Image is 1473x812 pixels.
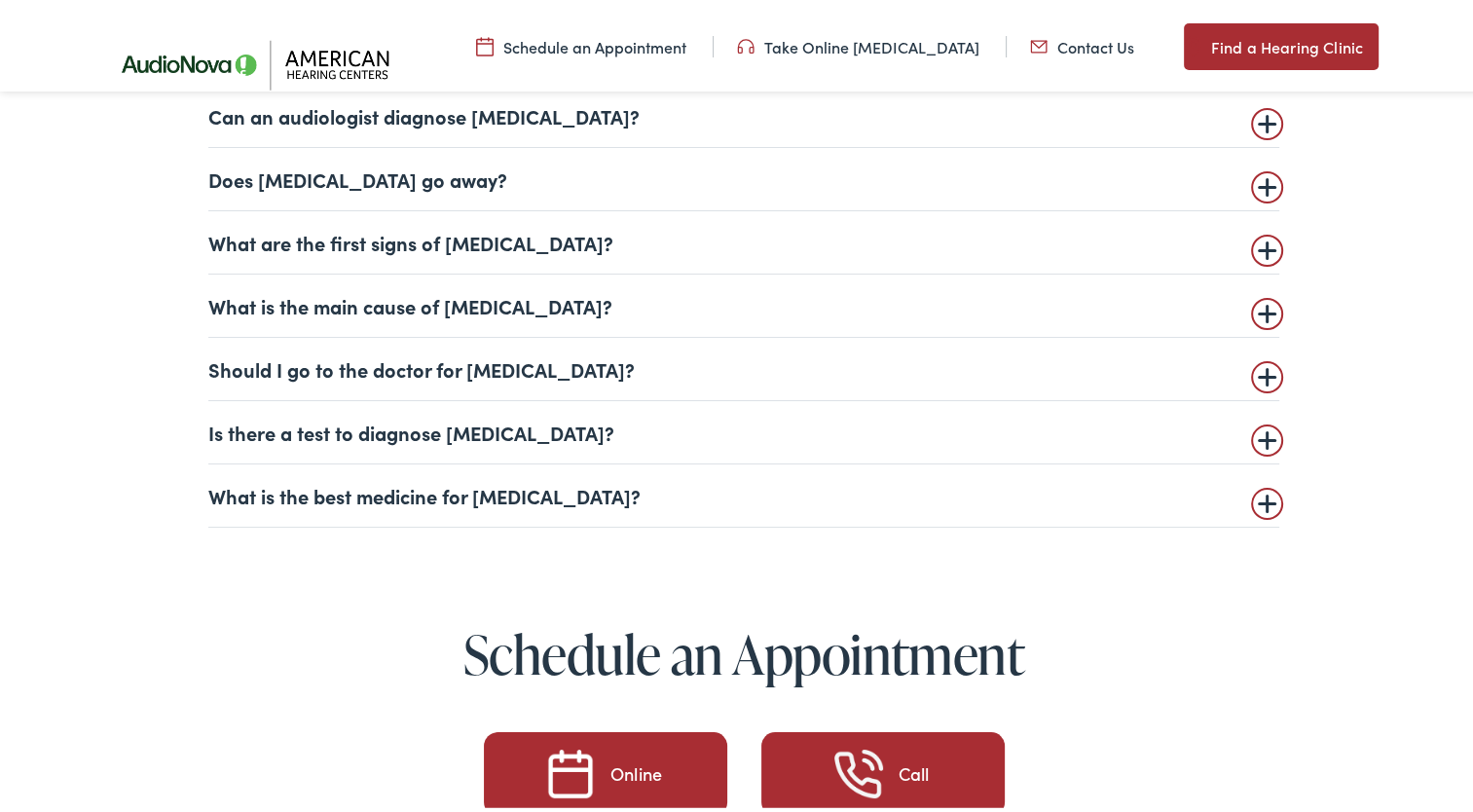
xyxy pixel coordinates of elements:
img: utility icon [737,32,755,54]
a: Find a Hearing Clinic [1184,19,1379,66]
summary: What is the best medicine for [MEDICAL_DATA]? [208,480,1279,503]
a: Contact Us [1030,32,1134,54]
img: Take an Online Hearing Test [834,746,883,794]
a: Schedule an Appointment [476,32,686,54]
summary: Should I go to the doctor for [MEDICAL_DATA]? [208,353,1279,377]
summary: What are the first signs of [MEDICAL_DATA]? [208,227,1279,250]
a: Schedule an Appointment Online [484,728,727,812]
img: utility icon [1184,31,1201,55]
summary: Is there a test to diagnose [MEDICAL_DATA]? [208,417,1279,440]
img: utility icon [476,32,494,54]
a: Take an Online Hearing Test Call [761,728,1005,812]
a: Take Online [MEDICAL_DATA] [737,32,979,54]
summary: Does [MEDICAL_DATA] go away? [208,164,1279,187]
div: Online [610,761,662,779]
div: Call [899,761,930,779]
summary: What is the main cause of [MEDICAL_DATA]? [208,290,1279,314]
img: utility icon [1030,32,1048,54]
summary: Can an audiologist diagnose [MEDICAL_DATA]? [208,100,1279,124]
img: Schedule an Appointment [546,746,595,794]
